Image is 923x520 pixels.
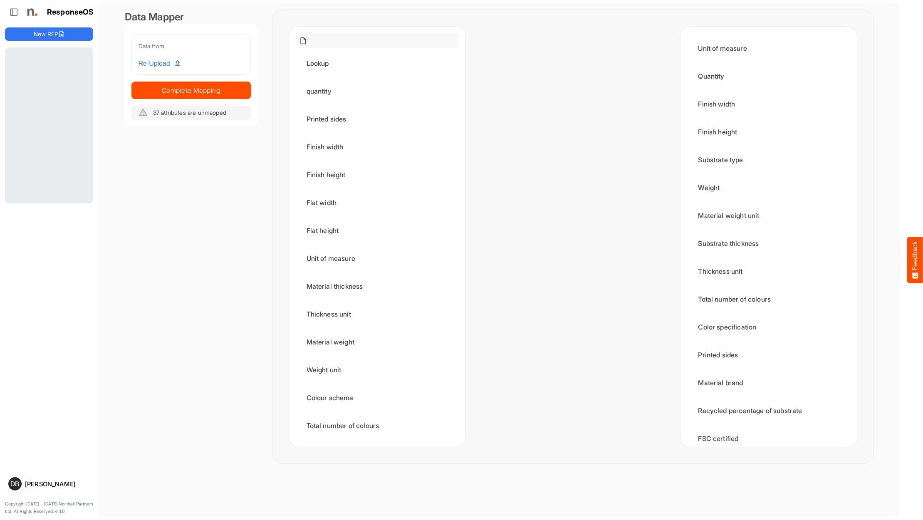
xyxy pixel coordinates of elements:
div: Material weight unit [687,203,850,228]
div: Total number of colours [687,286,850,312]
div: Loading... [5,47,93,203]
div: Substrate thickness [687,230,850,256]
button: Feedback [907,237,923,283]
p: Copyright [DATE] - [DATE] Northell Partners Ltd. All Rights Reserved. v1.1.0 [5,500,93,515]
div: Recycled percentage of substrate [687,398,850,423]
div: Finish width [296,134,458,160]
div: Unit of measure [296,245,458,271]
div: Quantity [687,63,850,89]
span: DB [10,480,19,487]
div: Flat height [296,218,458,243]
div: Lookup [296,50,458,76]
div: Printed sides [687,342,850,368]
img: Northell [23,4,40,20]
div: Finish width [687,91,850,117]
span: Re-Upload [139,58,180,69]
div: Printed sides [296,106,458,132]
div: FSC certified [687,426,850,451]
div: Unit of measure [687,35,850,61]
div: Thickness unit [296,301,458,327]
h1: ResponseOS [47,8,94,17]
span: 37 attributes are unmapped [153,109,226,116]
div: Weight unit [296,357,458,383]
div: Material thickness [296,273,458,299]
div: Total number of colours [296,413,458,438]
div: Finish height [296,162,458,188]
button: New RFP [5,27,93,41]
span: Complete Mapping [132,84,250,96]
div: Color specification [687,314,850,340]
div: Cutting [296,441,458,466]
div: quantity [296,78,458,104]
div: [PERSON_NAME] [25,481,90,487]
div: Substrate type [687,147,850,173]
div: Data from [139,41,244,51]
div: Flat width [296,190,458,215]
div: Material weight [296,329,458,355]
button: Complete Mapping [131,82,251,99]
div: Thickness unit [687,258,850,284]
div: Finish height [687,119,850,145]
div: Weight [687,175,850,201]
div: Data Mapper [125,10,257,24]
div: Material brand [687,370,850,396]
div: Colour schema [296,385,458,411]
a: Re-Upload [135,56,183,72]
